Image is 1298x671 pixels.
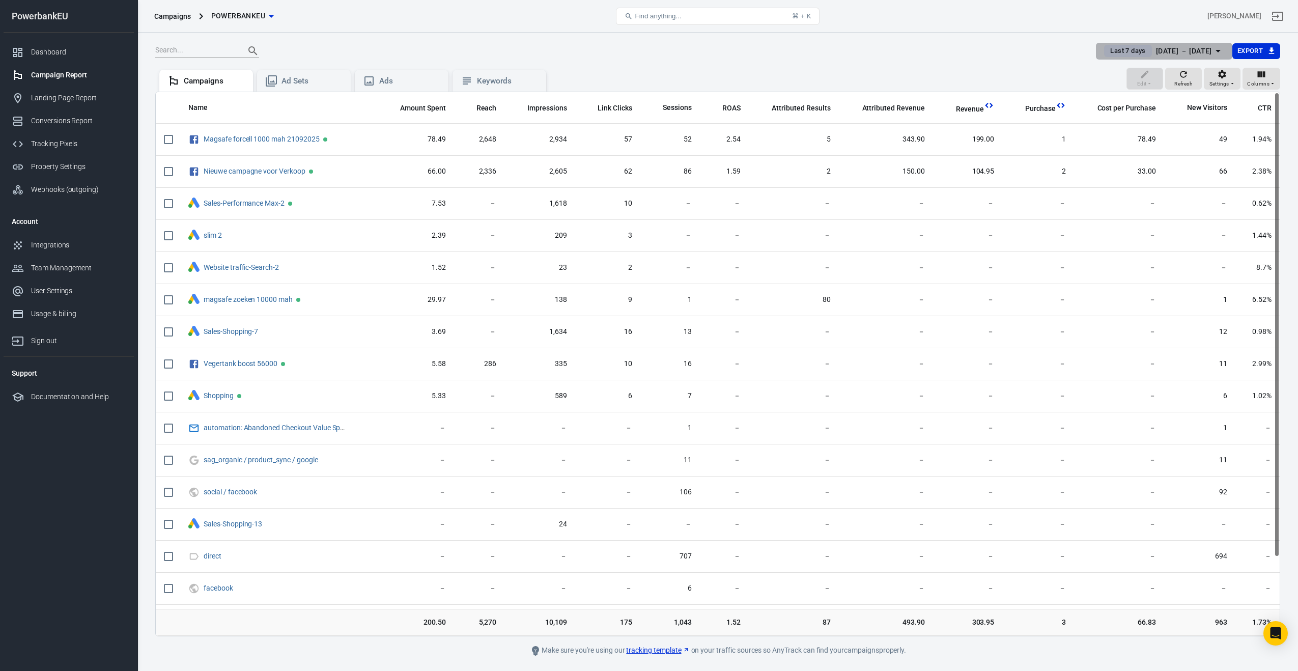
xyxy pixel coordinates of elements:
span: 138 [513,295,567,305]
div: Keywords [477,76,538,87]
span: magsafe zoeken 10000 mah [204,296,294,303]
span: New Visitors [1187,103,1228,113]
span: The number of people who saw your ads at least once. Reach is different from impressions, which m... [476,102,497,114]
span: 199.00 [941,134,995,145]
span: Sessions [650,103,692,113]
a: Integrations [4,234,134,257]
span: － [757,199,831,209]
input: Search... [155,44,237,58]
span: － [941,359,995,369]
span: 2 [1010,166,1066,177]
span: The number of times your ads were on screen. [527,102,567,114]
span: 3.69 [385,327,446,337]
a: Usage & billing [4,302,134,325]
span: Find anything... [635,12,681,20]
span: 5.58 [385,359,446,369]
span: 1 [1172,295,1227,305]
span: CTR [1258,103,1272,114]
div: Google Ads [188,262,200,273]
span: The total conversions attributed according to your ad network (Facebook, Google, etc.) [758,102,830,114]
span: 6.52% [1244,295,1272,305]
span: Sessions [663,103,692,113]
span: － [1244,487,1272,497]
button: Columns [1243,68,1280,90]
button: Refresh [1165,68,1202,90]
span: 2.38% [1244,166,1272,177]
button: PowerbankEU [207,7,277,25]
span: － [1010,359,1066,369]
span: － [708,391,741,401]
a: Property Settings [4,155,134,178]
span: － [1082,487,1156,497]
span: － [462,327,497,337]
span: 13 [648,327,692,337]
span: － [847,231,925,241]
span: 78.49 [385,134,446,145]
svg: Facebook Ads [188,358,200,370]
span: － [941,391,995,401]
span: － [462,295,497,305]
span: 6 [1172,391,1227,401]
span: － [1082,423,1156,433]
span: － [648,263,692,273]
div: Conversions Report [31,116,126,126]
span: Total revenue calculated by AnyTrack. [943,103,984,115]
span: Settings [1209,79,1229,89]
span: 0.98% [1244,327,1272,337]
span: The estimated total amount of money you've spent on your campaign, ad set or ad during its schedule. [400,102,446,114]
div: Google Ads [188,518,200,530]
span: － [513,487,567,497]
span: ROAS [722,103,741,114]
span: 57 [583,134,632,145]
span: － [583,455,632,465]
span: 16 [648,359,692,369]
span: 6 [583,391,632,401]
button: Find anything...⌘ + K [616,8,820,25]
svg: Google [188,454,200,466]
span: 1.59 [708,166,741,177]
span: － [385,519,446,529]
a: automation: Abandoned Checkout Value Split (689786dfc7f8966f872ea0f2) / email / omnisend [204,424,502,432]
span: 1,634 [513,327,567,337]
span: 66.00 [385,166,446,177]
div: Property Settings [31,161,126,172]
div: Google Ads [188,294,200,305]
span: － [583,423,632,433]
span: － [1082,263,1156,273]
span: 209 [513,231,567,241]
span: 343.90 [847,134,925,145]
span: － [757,263,831,273]
svg: Email [188,422,200,434]
span: 104.95 [941,166,995,177]
span: － [648,231,692,241]
a: User Settings [4,279,134,302]
span: － [385,455,446,465]
span: － [1082,199,1156,209]
span: The average cost for each "Purchase" event [1084,102,1156,114]
span: Link Clicks [598,103,632,114]
div: scrollable content [156,92,1280,636]
span: Active [309,170,313,174]
span: 24 [513,519,567,529]
span: － [847,295,925,305]
div: Google Ads [188,390,200,402]
span: 2,934 [513,134,567,145]
span: － [1082,327,1156,337]
span: Active [281,362,285,366]
span: 62 [583,166,632,177]
span: 1 [648,295,692,305]
div: Documentation and Help [31,392,126,402]
span: PowerbankEU [211,10,265,22]
span: 49 [1172,134,1227,145]
a: Sales-Shopping-13 [204,520,262,528]
span: New Visitors [1174,103,1228,113]
span: － [757,327,831,337]
div: Google Ads [188,230,200,241]
span: 52 [648,134,692,145]
span: 8.7% [1244,263,1272,273]
span: 16 [583,327,632,337]
span: Active [296,298,300,302]
div: Integrations [31,240,126,250]
span: － [1010,327,1066,337]
span: Purchase [1012,104,1056,114]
